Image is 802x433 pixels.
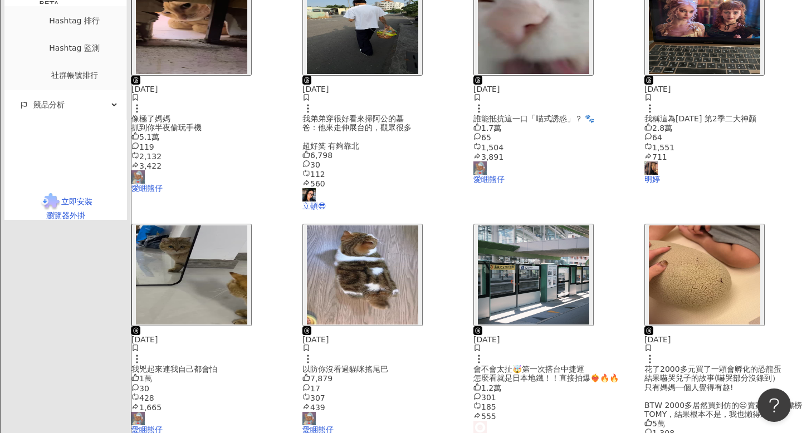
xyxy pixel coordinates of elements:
div: 7,879 [302,373,460,383]
div: 64 [644,132,802,142]
div: 30 [131,383,289,393]
div: 1,551 [644,142,802,152]
div: 以防你沒看過貓咪搖尾巴￼ [302,365,460,373]
div: 1,665 [131,402,289,412]
div: [DATE] [131,335,289,344]
img: chrome extension [40,193,61,211]
img: post-image [649,225,760,324]
div: 428 [131,393,289,402]
div: 會不會太扯🤯第一次搭台中捷運 怎麼看就是日本地鐵！！直接拍爆❤️‍🔥🔥🔥 [473,365,631,382]
img: post-image [136,225,247,324]
div: 1.2萬 [473,383,631,392]
div: 555 [473,411,631,421]
div: 6,798 [302,150,460,160]
a: KOL Avatar明婷 [644,161,802,184]
div: 5.1萬 [131,132,289,141]
div: 119 [131,142,289,151]
a: Hashtag 排行 [49,16,100,25]
img: KOL Avatar [302,412,316,425]
div: 1.7萬 [473,123,631,132]
div: 307 [302,393,460,402]
a: 社群帳號排行 [51,71,98,80]
div: 我弟弟穿很好看來掃阿公的墓 爸：他來走伸展台的，觀眾很多 超好笑 有夠靠北 [302,114,460,150]
div: 我兇起來連我自己都會怕 [131,365,289,373]
div: 2.8萬 [644,123,802,132]
a: KOL Avatar愛睏熊仔 [131,170,289,193]
div: 30 [302,160,460,169]
div: 301 [473,392,631,402]
a: KOL Avatar愛睏熊仔 [473,161,631,184]
div: [DATE] [644,335,802,344]
a: KOL Avatar立頓😎 [302,188,460,210]
div: 112 [302,169,460,179]
div: 560 [302,179,460,188]
div: 17 [302,383,460,393]
div: 誰能抵抗這一口「喵式誘惑」？ 🐾 [473,114,631,123]
div: 439 [302,402,460,412]
div: 1,504 [473,142,631,152]
div: 1萬 [131,373,289,383]
div: 2,132 [131,151,289,161]
img: KOL Avatar [473,161,487,175]
div: [DATE] [473,85,631,94]
img: post-image [307,225,418,324]
div: 65 [473,132,631,142]
span: 競品分析 [33,92,65,117]
div: 我稱這為[DATE] 第2季二大神顏 [644,114,802,123]
div: 像極了媽媽 抓到你半夜偷玩手機 [131,114,289,132]
div: [DATE] [302,85,460,94]
div: [DATE] [644,85,802,94]
img: KOL Avatar [131,170,145,184]
a: Hashtag 監測 [49,43,100,52]
a: chrome extension立即安裝 瀏覽器外掛 [4,193,127,220]
div: 5萬 [644,419,802,428]
span: 立即安裝 瀏覽器外掛 [46,197,92,220]
div: [DATE] [131,85,289,94]
iframe: Help Scout Beacon - Open [757,388,791,422]
img: KOL Avatar [302,188,316,201]
img: KOL Avatar [644,161,658,175]
div: [DATE] [473,335,631,344]
div: 185 [473,402,631,411]
div: 711 [644,152,802,161]
img: post-image [478,225,589,324]
div: 3,891 [473,152,631,161]
img: KOL Avatar [131,412,145,425]
div: 花了2000多元買了一顆會孵化的恐龍蛋 結果嚇哭兒子的故事(嚇哭部分沒錄到） 只有媽媽一個人覺得有趣! BTW 2000多居然買到仿的😑賣家上面還標榜TOMY，結果根本不是，我也懶得退了 [644,365,802,419]
div: [DATE] [302,335,460,344]
div: 3,422 [131,161,289,170]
